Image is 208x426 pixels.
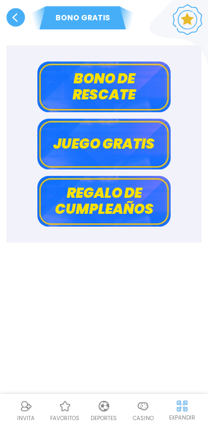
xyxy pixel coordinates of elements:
[133,414,154,422] p: Casino
[98,400,110,413] img: Deportes
[59,400,71,413] img: Casino Favoritos
[45,398,84,422] a: Casino FavoritosCasino Favoritosfavoritos
[50,414,79,422] p: favoritos
[137,400,149,413] img: Casino
[175,399,189,413] img: hide
[84,398,123,422] a: DeportesDeportesDeportes
[169,414,195,422] p: EXPANDIR
[91,414,117,422] p: Deportes
[37,119,171,169] button: Juego gratis
[37,176,171,227] button: Regalo de cumpleaños
[17,414,35,422] p: INVITA
[20,400,33,413] img: Referral
[37,61,171,112] button: Bono de rescate
[27,12,139,23] p: BONO GRATIS
[6,398,45,422] a: ReferralReferralINVITA
[124,398,163,422] a: CasinoCasinoCasino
